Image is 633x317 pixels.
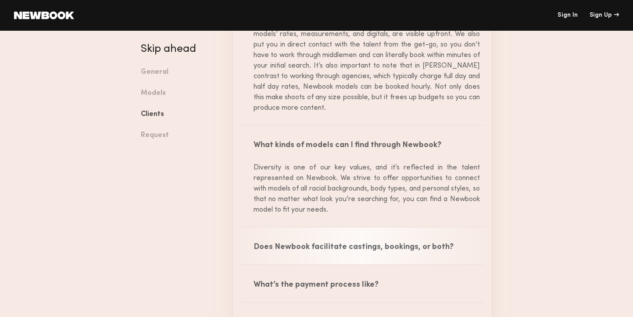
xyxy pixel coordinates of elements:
div: Does Newbook facilitate castings, bookings, or both? [232,227,492,264]
div: Sign Up [590,12,619,18]
div: What’s the payment process like? [232,265,492,302]
h4: Skip ahead [141,44,219,54]
a: Models [141,83,219,104]
div: Diversity is one of our key values, and it’s reflected in the talent represented on Newbook. We s... [245,162,480,215]
a: Clients [141,104,219,125]
a: Sign In [558,12,578,18]
div: What kinds of models can I find through Newbook? [232,126,492,162]
a: Request [141,125,219,146]
a: General [141,62,219,83]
